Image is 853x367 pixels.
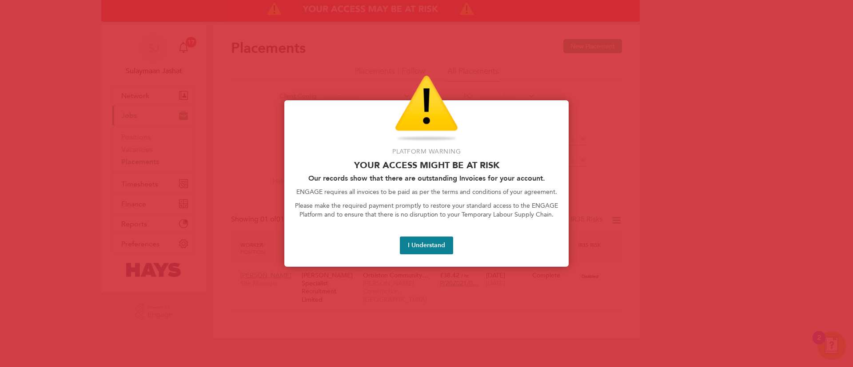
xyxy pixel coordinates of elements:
img: Warning Icon [395,75,458,142]
p: Your access might be at risk [295,160,558,170]
p: Please make the required payment promptly to restore your standard access to the ENGAGE Platform ... [295,201,558,219]
div: Access At Risk [284,100,569,267]
h2: Our records show that there are outstanding Invoices for your account. [295,174,558,182]
p: ENGAGE requires all invoices to be paid as per the terms and conditions of your agreement. [295,188,558,197]
p: Platform Warning [295,147,558,156]
button: I Understand [400,237,453,254]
